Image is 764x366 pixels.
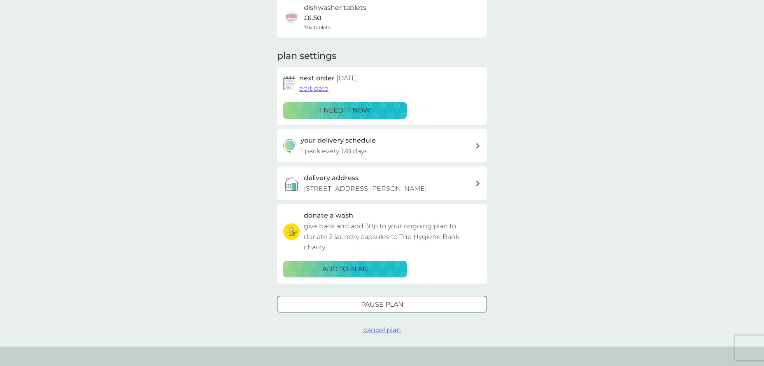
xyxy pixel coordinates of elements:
button: your delivery schedule1 pack every 128 days [277,129,487,162]
p: [STREET_ADDRESS][PERSON_NAME] [304,183,427,194]
h2: plan settings [277,50,336,63]
p: i need it now [320,105,370,116]
button: i need it now [283,102,407,119]
img: dishwasher tablets [283,9,300,25]
span: edit date [299,84,328,92]
h3: your delivery schedule [300,135,376,146]
h3: delivery address [304,173,359,183]
p: Pause plan [361,299,403,310]
h3: donate a wash [304,210,353,221]
h2: next order [299,73,358,84]
button: ADD TO PLAN [283,261,407,277]
a: delivery address[STREET_ADDRESS][PERSON_NAME] [277,167,487,200]
button: cancel plan [363,325,401,335]
p: ADD TO PLAN [322,264,368,274]
p: £6.50 [304,13,321,23]
p: give back and add 30p to your ongoing plan to donate 2 laundry capsules to The Hygiene Bank charity. [304,221,481,253]
button: Pause plan [277,296,487,312]
span: [DATE] [336,74,358,82]
span: 30x tablets [304,23,331,31]
h6: dishwasher tablets [304,2,366,13]
span: cancel plan [363,326,401,334]
button: edit date [299,83,328,94]
p: 1 pack every 128 days [300,146,368,157]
